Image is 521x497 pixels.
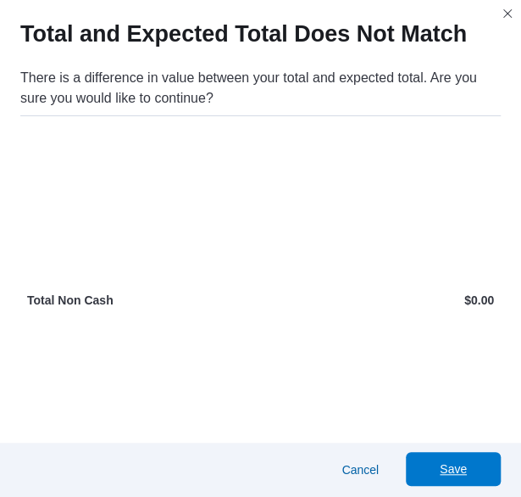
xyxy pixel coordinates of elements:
div: There is a difference in value between your total and expected total. Are you sure you would like... [20,68,501,109]
p: Total Non Cash [27,292,258,309]
span: Cancel [341,461,379,478]
button: Cancel [335,453,385,487]
span: Save [440,461,467,477]
p: $0.00 [264,292,495,309]
button: Closes this modal window [497,3,518,24]
button: Save [406,452,501,486]
h1: Total and Expected Total Does Not Match [20,20,467,47]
